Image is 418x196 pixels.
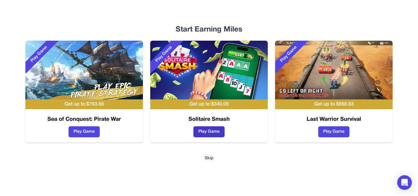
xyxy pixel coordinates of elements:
button: Play Game [193,126,225,137]
div: Play Game [20,35,58,73]
button: Skip [205,155,214,161]
button: Play Game [318,126,349,137]
img: Sea of Conquest: Pirate War [25,41,143,99]
div: Get up to $ 340.00 [150,99,268,109]
h3: Last Warrior Survival [275,115,393,124]
div: Start Earning Miles [23,25,395,35]
img: Solitaire Smash [150,41,268,99]
div: Play Game [145,35,183,73]
h3: Sea of Conquest: Pirate War [25,115,143,124]
div: Get up to $ 668.93 [275,99,393,109]
div: Play Game [270,35,308,73]
button: Play Game [69,126,100,137]
div: Open Intercom Messenger [397,175,412,190]
div: Get up to $ 793.88 [25,99,143,109]
img: Last Warrior Survival [275,41,393,99]
h3: Solitaire Smash [150,115,268,124]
